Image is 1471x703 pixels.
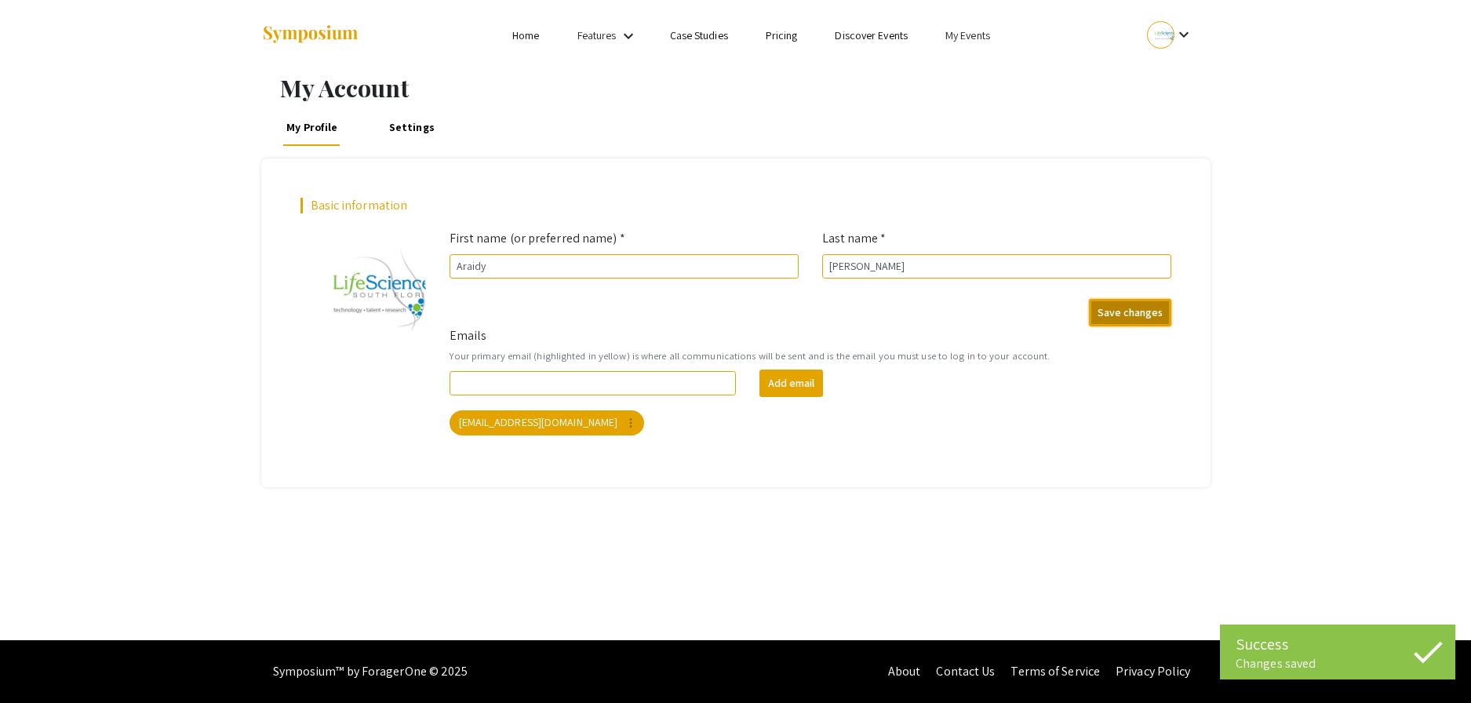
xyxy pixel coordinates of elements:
[450,407,1171,439] mat-chip-list: Your emails
[273,640,468,703] div: Symposium™ by ForagerOne © 2025
[835,28,908,42] a: Discover Events
[670,28,728,42] a: Case Studies
[450,326,487,345] label: Emails
[759,370,823,397] button: Add email
[450,348,1171,363] small: Your primary email (highlighted in yellow) is where all communications will be sent and is the em...
[577,28,617,42] a: Features
[1010,663,1100,679] a: Terms of Service
[888,663,921,679] a: About
[619,27,638,46] mat-icon: Expand Features list
[261,24,359,46] img: Symposium by ForagerOne
[1131,17,1210,53] button: Expand account dropdown
[512,28,539,42] a: Home
[945,28,990,42] a: My Events
[624,416,638,430] mat-icon: more_vert
[280,74,1211,102] h1: My Account
[283,108,341,146] a: My Profile
[1174,25,1193,44] mat-icon: Expand account dropdown
[1236,656,1440,672] div: Changes saved
[300,198,1171,213] h2: Basic information
[822,229,887,248] label: Last name *
[450,229,625,248] label: First name (or preferred name) *
[766,28,798,42] a: Pricing
[450,410,645,435] mat-chip: [EMAIL_ADDRESS][DOMAIN_NAME]
[1236,632,1440,656] div: Success
[12,632,67,691] iframe: Chat
[1116,663,1190,679] a: Privacy Policy
[446,407,648,439] app-email-chip: Your primary email
[1089,299,1171,326] button: Save changes
[385,108,438,146] a: Settings
[936,663,995,679] a: Contact Us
